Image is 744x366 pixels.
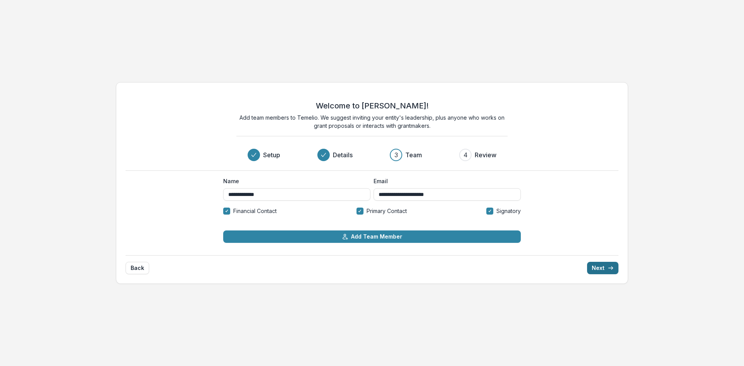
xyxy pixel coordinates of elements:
div: Progress [248,149,496,161]
button: Back [126,262,149,274]
span: Primary Contact [367,207,407,215]
button: Next [587,262,618,274]
h3: Details [333,150,353,160]
span: Financial Contact [233,207,277,215]
h3: Team [405,150,422,160]
label: Name [223,177,366,185]
span: Signatory [496,207,521,215]
div: 3 [394,150,398,160]
h3: Setup [263,150,280,160]
label: Email [374,177,516,185]
p: Add team members to Temelio. We suggest inviting your entity's leadership, plus anyone who works ... [236,113,508,130]
div: 4 [463,150,468,160]
button: Add Team Member [223,230,521,243]
h2: Welcome to [PERSON_NAME]! [316,101,429,110]
h3: Review [475,150,496,160]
